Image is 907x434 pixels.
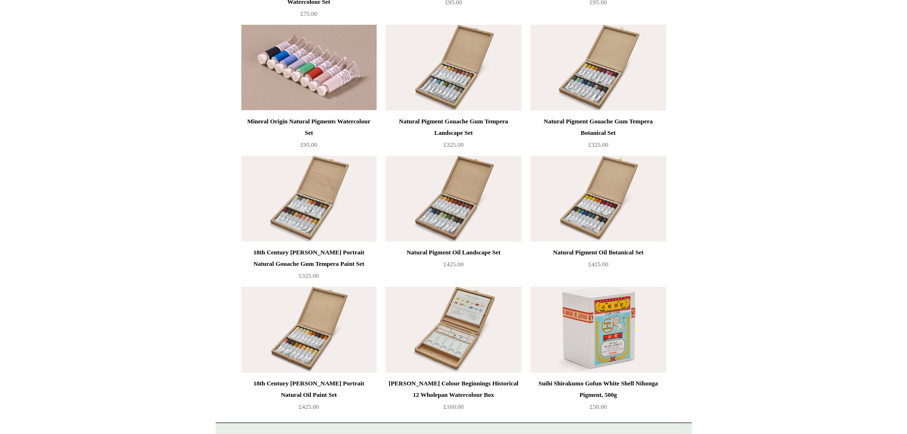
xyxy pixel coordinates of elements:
[530,247,666,286] a: Natural Pigment Oil Botanical Set £425.00
[443,403,463,410] span: £160.00
[241,156,377,242] a: 18th Century George Romney Portrait Natural Gouache Gum Tempera Paint Set 18th Century George Rom...
[241,287,377,373] a: 18th Century George Romney Portrait Natural Oil Paint Set 18th Century George Romney Portrait Nat...
[386,116,521,155] a: Natural Pigment Gouache Gum Tempera Landscape Set £325.00
[530,287,666,373] img: Suihi Shirakumo Gofun White Shell Nihonga Pigment, 500g
[533,116,663,139] div: Natural Pigment Gouache Gum Tempera Botanical Set
[299,403,319,410] span: £425.00
[241,25,377,111] a: Mineral Origin Natural Pigments Watercolour Set Mineral Origin Natural Pigments Watercolour Set
[386,378,521,417] a: [PERSON_NAME] Colour Beginnings Historical 12 Wholepan Watercolour Box £160.00
[588,261,608,268] span: £425.00
[530,156,666,242] a: Natural Pigment Oil Botanical Set Natural Pigment Oil Botanical Set
[443,141,463,148] span: £325.00
[533,247,663,258] div: Natural Pigment Oil Botanical Set
[533,378,663,401] div: Suihi Shirakumo Gofun White Shell Nihonga Pigment, 500g
[443,261,463,268] span: £425.00
[386,287,521,373] a: Turner Colour Beginnings Historical 12 Wholepan Watercolour Box Turner Colour Beginnings Historic...
[386,247,521,286] a: Natural Pigment Oil Landscape Set £425.00
[241,378,377,417] a: 18th Century [PERSON_NAME] Portrait Natural Oil Paint Set £425.00
[388,116,518,139] div: Natural Pigment Gouache Gum Tempera Landscape Set
[530,287,666,373] a: Suihi Shirakumo Gofun White Shell Nihonga Pigment, 500g Suihi Shirakumo Gofun White Shell Nihonga...
[300,10,318,17] span: £75.00
[530,378,666,417] a: Suihi Shirakumo Gofun White Shell Nihonga Pigment, 500g £50.00
[530,156,666,242] img: Natural Pigment Oil Botanical Set
[530,25,666,111] a: Natural Pigment Gouache Gum Tempera Botanical Set Natural Pigment Gouache Gum Tempera Botanical Set
[386,25,521,111] img: Natural Pigment Gouache Gum Tempera Landscape Set
[244,247,374,270] div: 18th Century [PERSON_NAME] Portrait Natural Gouache Gum Tempera Paint Set
[386,156,521,242] a: Natural Pigment Oil Landscape Set Natural Pigment Oil Landscape Set
[299,272,319,279] span: £325.00
[241,247,377,286] a: 18th Century [PERSON_NAME] Portrait Natural Gouache Gum Tempera Paint Set £325.00
[388,378,518,401] div: [PERSON_NAME] Colour Beginnings Historical 12 Wholepan Watercolour Box
[388,247,518,258] div: Natural Pigment Oil Landscape Set
[530,116,666,155] a: Natural Pigment Gouache Gum Tempera Botanical Set £325.00
[241,287,377,373] img: 18th Century George Romney Portrait Natural Oil Paint Set
[386,287,521,373] img: Turner Colour Beginnings Historical 12 Wholepan Watercolour Box
[530,25,666,111] img: Natural Pigment Gouache Gum Tempera Botanical Set
[590,403,607,410] span: £50.00
[244,378,374,401] div: 18th Century [PERSON_NAME] Portrait Natural Oil Paint Set
[241,25,377,111] img: Mineral Origin Natural Pigments Watercolour Set
[588,141,608,148] span: £325.00
[244,116,374,139] div: Mineral Origin Natural Pigments Watercolour Set
[241,156,377,242] img: 18th Century George Romney Portrait Natural Gouache Gum Tempera Paint Set
[386,25,521,111] a: Natural Pigment Gouache Gum Tempera Landscape Set Natural Pigment Gouache Gum Tempera Landscape Set
[386,156,521,242] img: Natural Pigment Oil Landscape Set
[300,141,318,148] span: £95.00
[241,116,377,155] a: Mineral Origin Natural Pigments Watercolour Set £95.00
